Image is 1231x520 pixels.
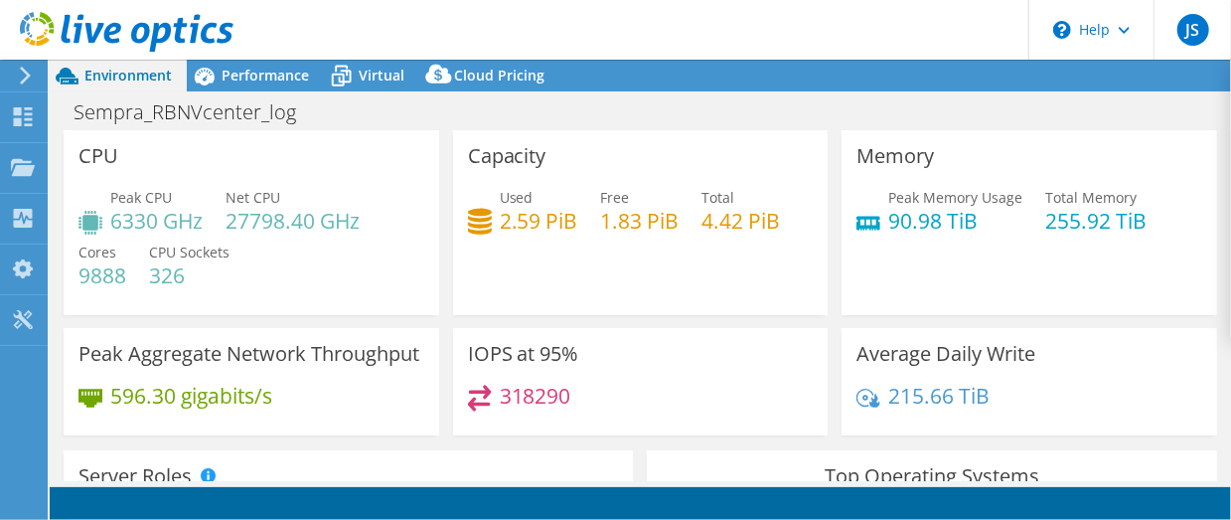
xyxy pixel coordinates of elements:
[888,188,1022,207] span: Peak Memory Usage
[65,101,327,123] h1: Sempra_RBNVcenter_log
[84,66,172,85] span: Environment
[468,343,579,365] h3: IOPS at 95%
[601,188,630,207] span: Free
[1045,188,1137,207] span: Total Memory
[856,343,1035,365] h3: Average Daily Write
[500,210,578,232] h4: 2.59 PiB
[149,264,230,286] h4: 326
[1045,210,1147,232] h4: 255.92 TiB
[702,188,735,207] span: Total
[601,210,680,232] h4: 1.83 PiB
[149,243,230,261] span: CPU Sockets
[888,210,1022,232] h4: 90.98 TiB
[468,145,546,167] h3: Capacity
[110,188,172,207] span: Peak CPU
[78,145,118,167] h3: CPU
[1177,14,1209,46] span: JS
[359,66,404,85] span: Virtual
[500,188,534,207] span: Used
[662,465,1201,487] h3: Top Operating Systems
[226,210,360,232] h4: 27798.40 GHz
[78,264,126,286] h4: 9888
[500,385,571,407] h4: 318290
[222,66,309,85] span: Performance
[78,343,419,365] h3: Peak Aggregate Network Throughput
[856,145,934,167] h3: Memory
[226,188,280,207] span: Net CPU
[1053,21,1071,39] svg: \n
[110,210,203,232] h4: 6330 GHz
[888,385,990,407] h4: 215.66 TiB
[78,243,116,261] span: Cores
[454,66,544,85] span: Cloud Pricing
[78,465,192,487] h3: Server Roles
[702,210,781,232] h4: 4.42 PiB
[110,385,272,407] h4: 596.30 gigabits/s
